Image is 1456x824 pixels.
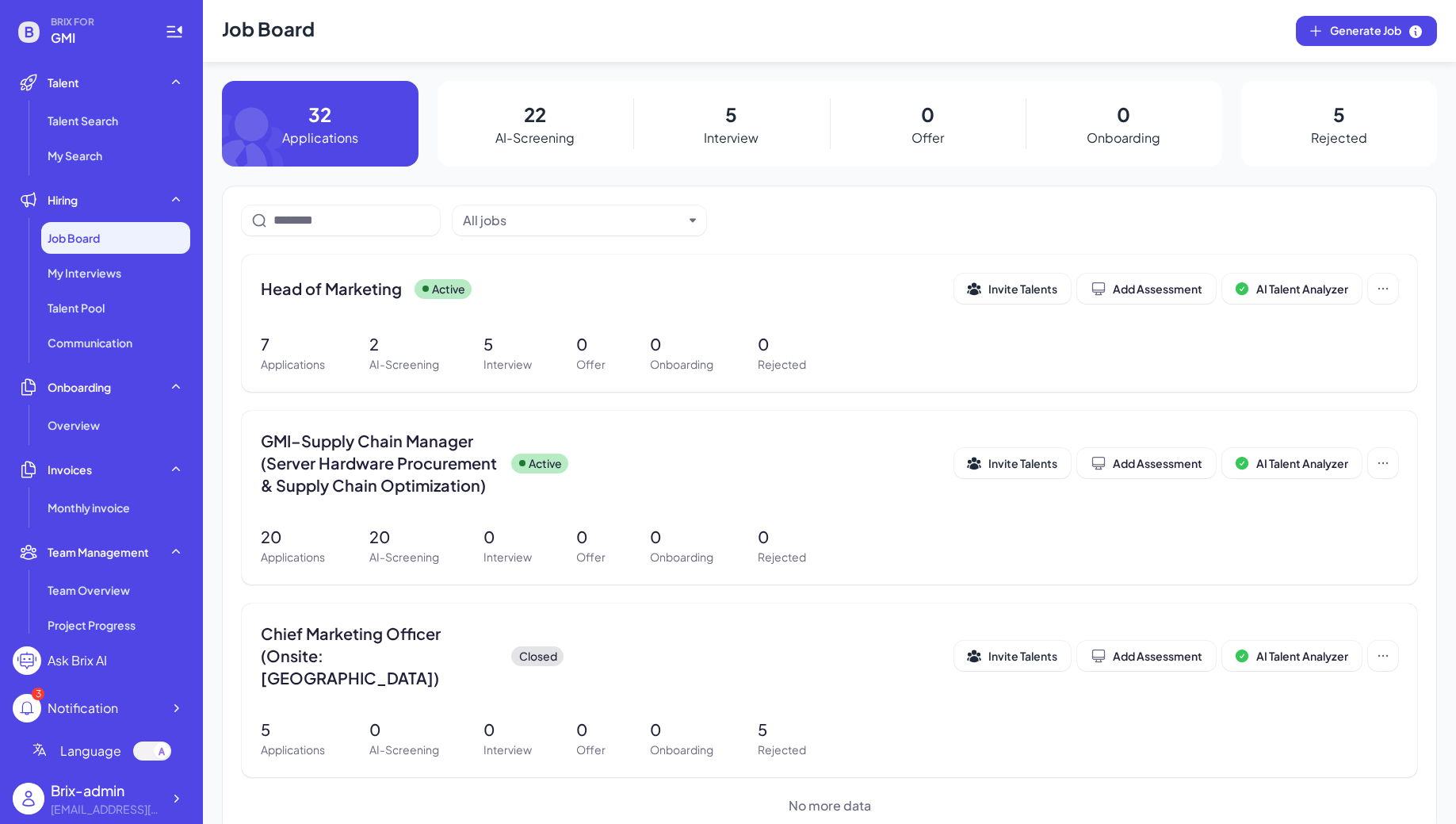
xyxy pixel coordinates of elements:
[261,525,325,549] p: 20
[308,100,331,128] p: 32
[369,718,439,742] p: 0
[704,128,759,148] p: Interview
[48,192,78,208] span: Hiring
[758,742,806,758] p: Rejected
[261,356,325,373] p: Applications
[261,278,402,300] span: Head of Marketing
[483,332,532,356] p: 5
[32,688,44,700] div: 3
[988,456,1057,470] span: Invite Talents
[576,742,606,758] p: Offer
[725,100,737,128] p: 5
[1256,649,1348,663] span: AI Talent Analyzer
[1333,100,1345,128] p: 5
[48,651,107,670] div: Ask Brix AI
[463,211,683,230] button: All jobs
[1117,100,1130,128] p: 0
[48,265,121,281] span: My Interviews
[758,525,806,549] p: 0
[519,648,557,665] p: Closed
[483,549,532,565] p: Interview
[758,332,806,356] p: 0
[261,718,325,742] p: 5
[954,641,1071,671] button: Invite Talents
[261,623,499,689] span: Chief Marketing Officer (Onsite: [GEOGRAPHIC_DATA])
[51,780,162,801] div: Brix-admin
[1222,641,1362,671] button: AI Talent Analyzer
[576,525,606,549] p: 0
[988,282,1057,296] span: Invite Talents
[369,356,439,373] p: AI-Screening
[48,300,105,316] span: Talent Pool
[758,356,806,373] p: Rejected
[988,649,1057,663] span: Invite Talents
[48,500,130,515] span: Monthly invoice
[650,549,713,565] p: Onboarding
[48,335,132,351] span: Communication
[51,801,162,818] div: flora@joinbrix.com
[369,525,439,549] p: 20
[369,742,439,758] p: AI-Screening
[261,430,499,496] span: GMI–Supply Chain Manager (Server Hardware Procurement & Supply Chain Optimization)
[48,75,79,90] span: Talent
[48,379,111,395] span: Onboarding
[1330,22,1424,40] span: Generate Job
[650,356,713,373] p: Onboarding
[48,617,136,633] span: Project Progress
[48,113,118,128] span: Talent Search
[954,274,1071,304] button: Invite Talents
[48,230,100,246] span: Job Board
[483,356,532,373] p: Interview
[1222,274,1362,304] button: AI Talent Analyzer
[758,718,806,742] p: 5
[463,211,506,230] div: All jobs
[954,448,1071,478] button: Invite Talents
[48,582,130,598] span: Team Overview
[483,718,532,742] p: 0
[1222,448,1362,478] button: AI Talent Analyzer
[758,549,806,565] p: Rejected
[1087,128,1160,148] p: Onboarding
[529,455,562,472] p: Active
[1311,128,1367,148] p: Rejected
[432,281,465,297] p: Active
[650,525,713,549] p: 0
[261,549,325,565] p: Applications
[48,699,118,718] div: Notification
[13,783,44,814] img: user_logo.png
[369,332,439,356] p: 2
[51,16,146,29] span: BRIX FOR
[48,462,92,477] span: Invoices
[576,356,606,373] p: Offer
[282,128,358,148] p: Applications
[369,549,439,565] p: AI-Screening
[524,100,546,128] p: 22
[51,29,146,48] span: GMI
[1077,274,1216,304] button: Add Assessment
[576,332,606,356] p: 0
[650,332,713,356] p: 0
[495,128,575,148] p: AI-Screening
[789,796,871,815] span: No more data
[1091,455,1202,471] div: Add Assessment
[1296,16,1437,46] button: Generate Job
[483,742,532,758] p: Interview
[48,148,102,163] span: My Search
[921,100,934,128] p: 0
[911,128,944,148] p: Offer
[1091,648,1202,664] div: Add Assessment
[1256,282,1348,296] span: AI Talent Analyzer
[650,742,713,758] p: Onboarding
[483,525,532,549] p: 0
[576,549,606,565] p: Offer
[1091,281,1202,297] div: Add Assessment
[650,718,713,742] p: 0
[48,417,100,433] span: Overview
[1256,456,1348,470] span: AI Talent Analyzer
[576,718,606,742] p: 0
[1077,641,1216,671] button: Add Assessment
[261,742,325,758] p: Applications
[261,332,325,356] p: 7
[60,742,121,761] span: Language
[48,544,149,560] span: Team Management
